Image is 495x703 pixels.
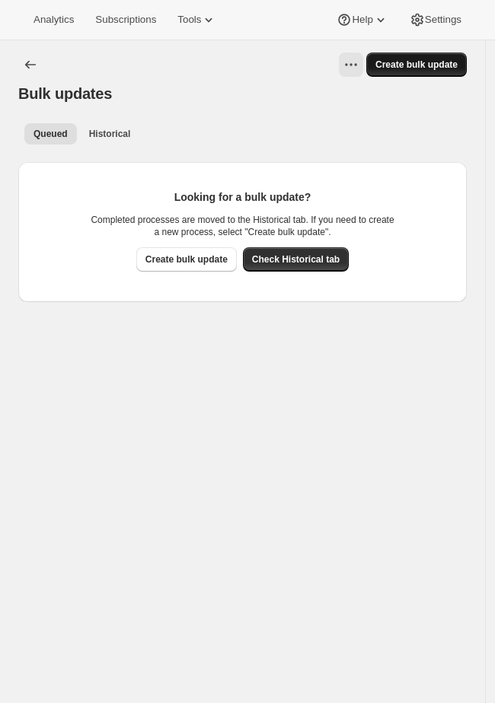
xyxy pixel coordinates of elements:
[95,14,156,26] span: Subscriptions
[91,214,395,238] p: Completed processes are moved to the Historical tab. If you need to create a new process, select ...
[177,14,201,26] span: Tools
[425,14,461,26] span: Settings
[366,52,467,77] button: Create bulk update
[86,9,165,30] button: Subscriptions
[168,9,225,30] button: Tools
[145,253,228,266] span: Create bulk update
[34,14,74,26] span: Analytics
[243,247,349,272] button: Check Historical tab
[327,9,397,30] button: Help
[89,128,131,140] span: Historical
[375,59,458,71] span: Create bulk update
[24,9,83,30] button: Analytics
[339,52,363,77] button: View actions for Bulk updates
[91,189,395,205] p: Looking for a bulk update?
[34,128,68,140] span: Queued
[401,9,471,30] button: Settings
[252,253,340,266] span: Check Historical tab
[18,52,43,77] button: Bulk updates
[136,247,237,272] button: Create bulk update
[18,85,112,102] span: Bulk updates
[352,14,372,26] span: Help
